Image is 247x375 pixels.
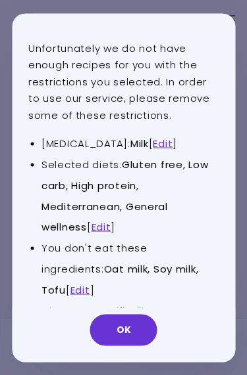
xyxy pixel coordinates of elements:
[28,39,219,123] p: Unfortunately we do not have enough recipes for you with the restrictions you selected. In order ...
[130,137,149,150] strong: Milk
[90,314,157,345] button: OK
[41,133,219,154] li: [MEDICAL_DATA]: [ ]
[41,157,208,234] strong: Gluten free, Low carb, High protein, Mediterranean, General wellness
[41,262,198,297] strong: Oat milk, Soy milk, Tofu
[41,238,219,301] li: You don't eat these ingredients: [ ]
[92,220,111,234] a: Edit
[153,137,173,150] a: Edit
[41,300,219,342] li: Disease-specific diet: [ ]
[70,283,90,297] a: Edit
[41,154,219,237] li: Selected diets: [ ]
